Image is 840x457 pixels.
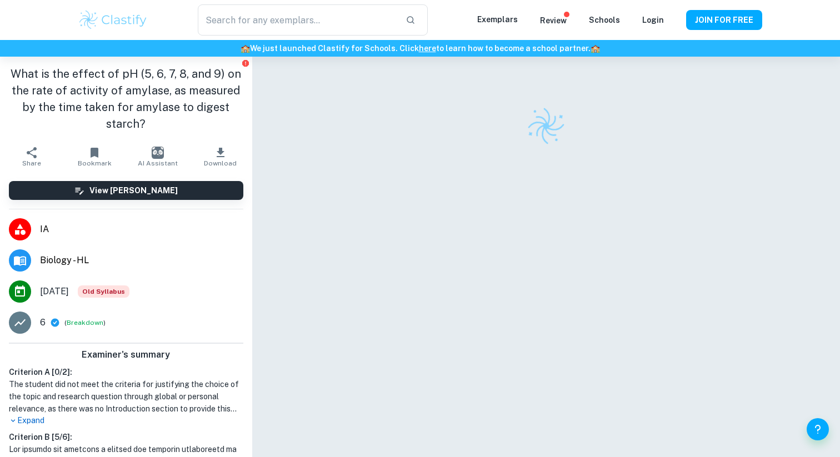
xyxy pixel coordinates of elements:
p: Expand [9,415,243,426]
span: Share [22,159,41,167]
h6: View [PERSON_NAME] [89,184,178,197]
span: Old Syllabus [78,285,129,298]
a: here [419,44,436,53]
a: Login [642,16,664,24]
span: IA [40,223,243,236]
button: JOIN FOR FREE [686,10,762,30]
h6: Examiner's summary [4,348,248,361]
h6: We just launched Clastify for Schools. Click to learn how to become a school partner. [2,42,838,54]
span: AI Assistant [138,159,178,167]
button: AI Assistant [126,141,189,172]
button: Breakdown [67,318,103,328]
span: Bookmark [78,159,112,167]
a: Schools [589,16,620,24]
span: 🏫 [591,44,600,53]
h1: The student did not meet the criteria for justifying the choice of the topic and research questio... [9,378,243,415]
div: Starting from the May 2025 session, the Biology IA requirements have changed. It's OK to refer to... [78,285,129,298]
h6: Criterion B [ 5 / 6 ]: [9,431,243,443]
p: Review [540,14,567,27]
img: Clastify logo [523,103,569,149]
img: AI Assistant [152,147,164,159]
button: Help and Feedback [807,418,829,440]
button: View [PERSON_NAME] [9,181,243,200]
button: Report issue [242,59,250,67]
span: 🏫 [241,44,250,53]
p: 6 [40,316,46,329]
span: Download [204,159,237,167]
span: Biology - HL [40,254,243,267]
span: ( ) [64,318,106,328]
span: [DATE] [40,285,69,298]
img: Clastify logo [78,9,148,31]
button: Bookmark [63,141,126,172]
button: Download [189,141,252,172]
h6: Criterion A [ 0 / 2 ]: [9,366,243,378]
h1: What is the effect of pH (5, 6, 7, 8, and 9) on the rate of activity of amylase, as measured by t... [9,66,243,132]
input: Search for any exemplars... [198,4,397,36]
p: Exemplars [477,13,518,26]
